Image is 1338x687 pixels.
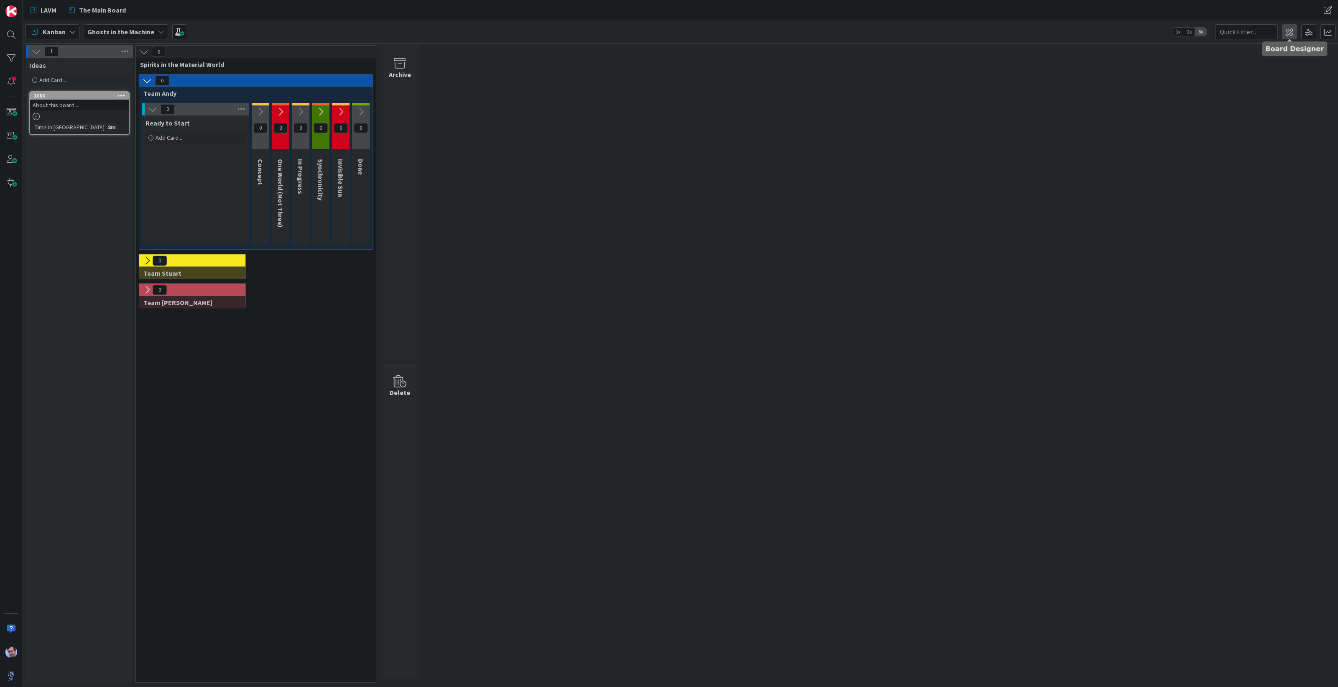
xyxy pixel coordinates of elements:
[143,269,235,277] span: Team Stuart
[5,646,17,658] img: JB
[161,104,175,114] span: 0
[153,256,167,266] span: 0
[26,3,61,18] a: LAVM
[33,123,105,132] div: Time in [GEOGRAPHIC_DATA]
[30,92,129,110] div: 2088About this board...
[276,159,285,228] span: One World (Not Three)
[106,123,118,132] div: 8m
[143,298,235,307] span: Team Gordon
[1184,28,1195,36] span: 2x
[105,123,106,132] span: :
[256,159,265,185] span: Concept
[39,76,66,84] span: Add Card...
[143,89,362,97] span: Team Andy
[156,134,182,141] span: Add Card...
[153,285,167,295] span: 0
[30,100,129,110] div: About this board...
[296,159,305,194] span: In Progress
[334,123,348,133] span: 0
[317,159,325,200] span: Synchronicity
[155,76,169,86] span: 0
[79,5,126,15] span: The Main Board
[146,119,190,127] span: Ready to Start
[337,159,345,197] span: Invisible Sun
[314,123,328,133] span: 0
[389,69,411,79] div: Archive
[87,28,154,36] b: Ghosts in the Machine
[29,61,46,69] span: Ideas
[41,5,56,15] span: LAVM
[1265,45,1324,53] h5: Board Designer
[30,92,129,100] div: 2088
[1172,28,1184,36] span: 1x
[152,47,166,57] span: 0
[64,3,131,18] a: The Main Board
[140,60,365,69] span: Spirits in the Material World
[5,670,17,682] img: avatar
[44,46,59,56] span: 1
[1195,28,1206,36] span: 3x
[5,5,17,17] img: Visit kanbanzone.com
[294,123,308,133] span: 0
[390,387,410,397] div: Delete
[253,123,268,133] span: 0
[357,159,365,175] span: Done
[354,123,368,133] span: 0
[1215,24,1278,39] input: Quick Filter...
[34,93,129,99] div: 2088
[43,27,66,37] span: Kanban
[273,123,288,133] span: 0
